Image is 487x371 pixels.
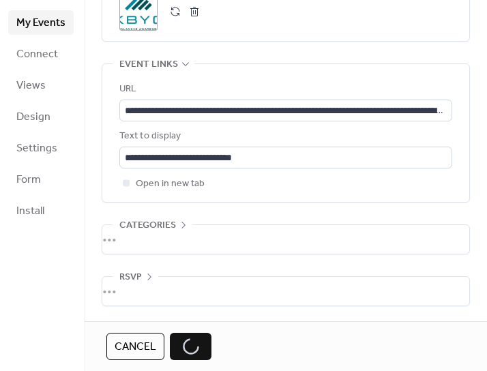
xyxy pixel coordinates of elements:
[119,81,449,98] div: URL
[16,15,65,31] span: My Events
[115,339,156,355] span: Cancel
[16,140,57,157] span: Settings
[119,218,176,234] span: Categories
[8,104,74,129] a: Design
[8,198,74,223] a: Install
[8,10,74,35] a: My Events
[8,167,74,192] a: Form
[16,172,41,188] span: Form
[16,46,58,63] span: Connect
[8,136,74,160] a: Settings
[119,128,449,145] div: Text to display
[102,277,469,306] div: •••
[8,42,74,66] a: Connect
[16,109,50,125] span: Design
[119,269,142,286] span: RSVP
[136,176,205,192] span: Open in new tab
[8,73,74,98] a: Views
[119,57,178,73] span: Event links
[102,225,469,254] div: •••
[16,203,44,220] span: Install
[106,333,164,360] button: Cancel
[16,78,46,94] span: Views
